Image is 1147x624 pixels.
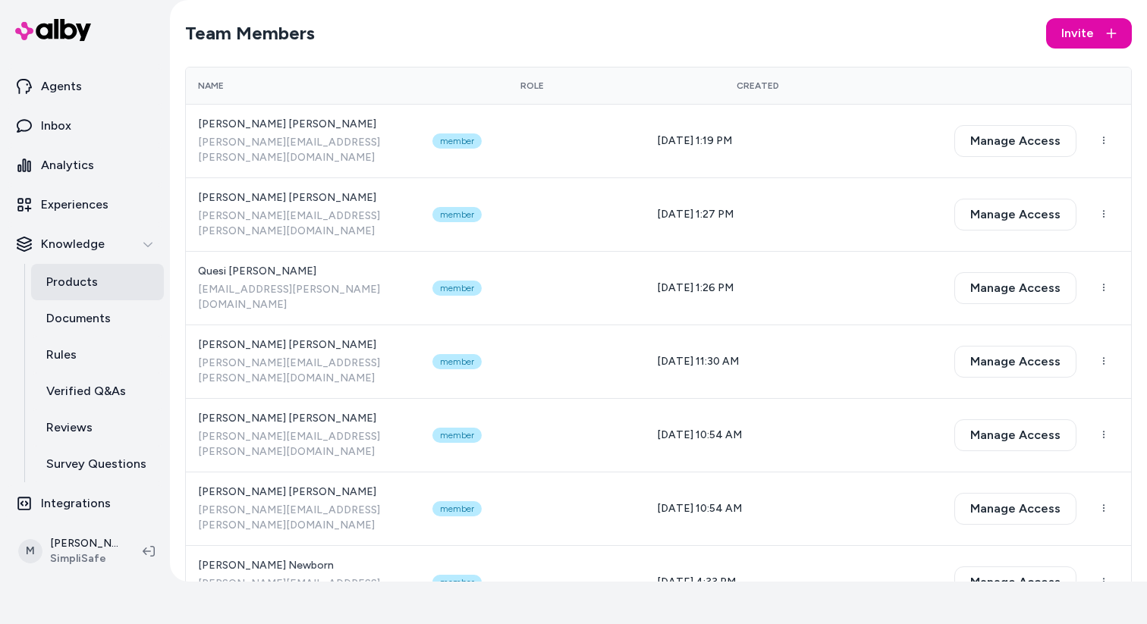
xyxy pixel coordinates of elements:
span: [DATE] 1:26 PM [657,281,734,294]
button: Manage Access [954,199,1076,230]
div: Role [432,80,633,92]
span: [PERSON_NAME] [PERSON_NAME] [198,484,408,500]
span: Quesi [PERSON_NAME] [198,264,408,279]
button: Manage Access [954,566,1076,598]
span: [PERSON_NAME][EMAIL_ADDRESS][PERSON_NAME][DOMAIN_NAME] [198,503,408,533]
span: [PERSON_NAME] [PERSON_NAME] [198,411,408,426]
span: Invite [1061,24,1094,42]
p: Survey Questions [46,455,146,473]
a: Experiences [6,187,164,223]
p: Documents [46,309,111,328]
a: Rules [31,337,164,373]
a: Products [31,264,164,300]
div: member [432,575,482,590]
p: Rules [46,346,77,364]
span: [DATE] 1:19 PM [657,134,732,147]
span: [PERSON_NAME][EMAIL_ADDRESS][PERSON_NAME][DOMAIN_NAME] [198,135,408,165]
p: Inbox [41,117,71,135]
div: member [432,501,482,516]
button: Manage Access [954,272,1076,304]
a: Survey Questions [31,446,164,482]
span: [DATE] 10:54 AM [657,502,742,515]
span: [PERSON_NAME][EMAIL_ADDRESS][PERSON_NAME][DOMAIN_NAME] [198,429,408,459]
p: Verified Q&As [46,382,126,400]
button: Manage Access [954,125,1076,157]
span: [PERSON_NAME] [PERSON_NAME] [198,117,408,132]
button: Manage Access [954,346,1076,378]
button: Manage Access [954,493,1076,525]
span: [EMAIL_ADDRESS][PERSON_NAME][DOMAIN_NAME] [198,282,408,312]
span: [PERSON_NAME][EMAIL_ADDRESS][PERSON_NAME][DOMAIN_NAME] [198,209,408,239]
a: Inbox [6,108,164,144]
p: Experiences [41,196,108,214]
a: Analytics [6,147,164,183]
p: Agents [41,77,82,96]
span: [PERSON_NAME] [PERSON_NAME] [198,190,408,205]
a: Reviews [31,409,164,446]
div: member [432,428,482,443]
p: Integrations [41,494,111,513]
div: member [432,281,482,296]
a: Agents [6,68,164,105]
span: [DATE] 1:27 PM [657,208,734,221]
div: Created [657,80,858,92]
button: M[PERSON_NAME]SimpliSafe [9,527,130,575]
a: Documents [31,300,164,337]
p: Products [46,273,98,291]
div: member [432,207,482,222]
span: [DATE] 11:30 AM [657,355,739,368]
img: alby Logo [15,19,91,41]
h2: Team Members [185,21,315,45]
div: member [432,133,482,149]
span: [DATE] 10:54 AM [657,428,742,441]
span: [PERSON_NAME][EMAIL_ADDRESS][DOMAIN_NAME] [198,576,408,607]
span: [DATE] 4:33 PM [657,575,736,588]
button: Knowledge [6,226,164,262]
a: Verified Q&As [31,373,164,409]
div: member [432,354,482,369]
p: Reviews [46,419,93,437]
button: Invite [1046,18,1132,49]
p: Analytics [41,156,94,174]
div: Name [198,80,408,92]
span: M [18,539,42,563]
a: Integrations [6,485,164,522]
p: [PERSON_NAME] [50,536,118,551]
p: Knowledge [41,235,105,253]
button: Manage Access [954,419,1076,451]
span: [PERSON_NAME] Newborn [198,558,408,573]
span: [PERSON_NAME] [PERSON_NAME] [198,337,408,353]
span: SimpliSafe [50,551,118,566]
span: [PERSON_NAME][EMAIL_ADDRESS][PERSON_NAME][DOMAIN_NAME] [198,356,408,386]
